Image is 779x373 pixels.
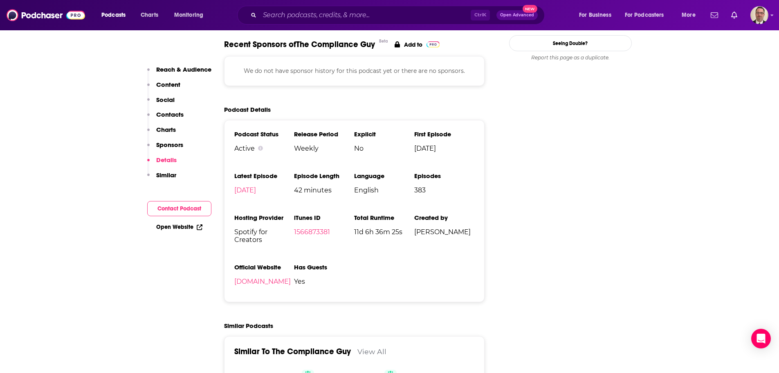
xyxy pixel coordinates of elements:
h3: Explicit [354,130,414,138]
a: Charts [135,9,163,22]
button: Contact Podcast [147,201,211,216]
p: Sponsors [156,141,183,149]
a: View All [357,347,386,356]
span: New [523,5,537,13]
button: open menu [96,9,136,22]
h3: Episode Length [294,172,354,180]
h3: Episodes [414,172,474,180]
p: Details [156,156,177,164]
button: open menu [620,9,676,22]
h3: Has Guests [294,263,354,271]
a: Add to [395,39,440,50]
button: Charts [147,126,176,141]
span: Charts [141,9,158,21]
span: Podcasts [101,9,126,21]
button: Content [147,81,180,96]
span: Ctrl K [471,10,490,20]
span: [PERSON_NAME] [414,228,474,236]
a: 1566873381 [294,228,330,236]
span: No [354,145,414,152]
span: For Business [579,9,611,21]
span: Open Advanced [500,13,534,17]
button: Show profile menu [750,6,768,24]
div: Beta [379,38,388,44]
p: Social [156,96,175,104]
p: Add to [404,41,422,48]
button: Details [147,156,177,171]
h3: Podcast Status [234,130,294,138]
span: Spotify for Creators [234,228,294,244]
button: Similar [147,171,176,186]
span: 42 minutes [294,186,354,194]
a: Show notifications dropdown [728,8,741,22]
button: open menu [168,9,214,22]
input: Search podcasts, credits, & more... [260,9,471,22]
a: Seeing Double? [509,35,632,51]
a: Similar To The Compliance Guy [234,346,351,357]
h3: Language [354,172,414,180]
div: Open Intercom Messenger [751,329,771,348]
h3: Official Website [234,263,294,271]
span: Weekly [294,145,354,152]
h3: Total Runtime [354,214,414,222]
span: 11d 6h 36m 25s [354,228,414,236]
a: [DATE] [234,186,256,194]
div: Search podcasts, credits, & more... [245,6,552,25]
h3: Hosting Provider [234,214,294,222]
span: More [682,9,696,21]
h3: Release Period [294,130,354,138]
button: Sponsors [147,141,183,156]
span: English [354,186,414,194]
button: Open AdvancedNew [496,10,538,20]
button: Social [147,96,175,111]
img: Podchaser - Follow, Share and Rate Podcasts [7,7,85,23]
img: Pro Logo [427,41,440,47]
a: Show notifications dropdown [707,8,721,22]
a: Open Website [156,224,202,231]
div: Report this page as a duplicate. [509,54,632,61]
button: Reach & Audience [147,66,211,81]
p: Contacts [156,111,184,118]
h2: Similar Podcasts [224,322,273,330]
button: Contacts [147,111,184,126]
button: open menu [676,9,706,22]
h3: Latest Episode [234,172,294,180]
img: User Profile [750,6,768,24]
span: Logged in as PercPodcast [750,6,768,24]
span: Yes [294,278,354,285]
p: Similar [156,171,176,179]
h3: First Episode [414,130,474,138]
p: Content [156,81,180,88]
span: 383 [414,186,474,194]
span: For Podcasters [625,9,664,21]
span: [DATE] [414,145,474,152]
p: Reach & Audience [156,66,211,73]
h2: Podcast Details [224,106,271,113]
button: open menu [573,9,622,22]
span: Recent Sponsors of The Compliance Guy [224,39,375,50]
span: Monitoring [174,9,203,21]
a: [DOMAIN_NAME] [234,278,291,285]
p: Charts [156,126,176,133]
h3: Created by [414,214,474,222]
p: We do not have sponsor history for this podcast yet or there are no sponsors. [234,66,475,75]
h3: iTunes ID [294,214,354,222]
div: Active [234,145,294,152]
